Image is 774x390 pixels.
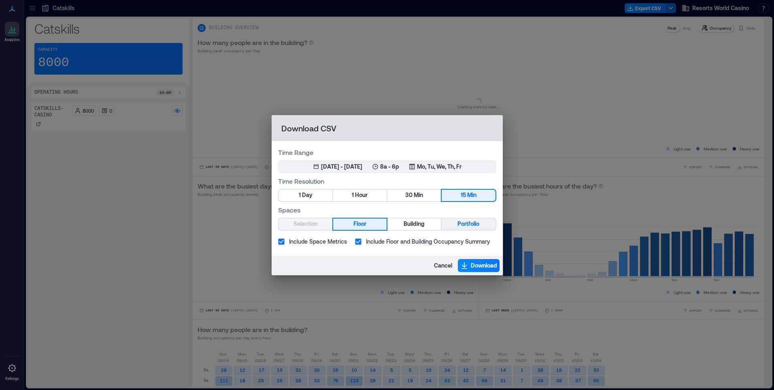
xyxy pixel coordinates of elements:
span: 30 [405,190,413,200]
span: 1 [299,190,301,200]
div: [DATE] - [DATE] [321,163,362,171]
button: 1 Hour [333,190,387,201]
span: Day [302,190,313,200]
button: 30 Min [387,190,441,201]
span: Portfolio [457,219,479,229]
button: Cancel [432,259,455,272]
span: Min [467,190,476,200]
span: 15 [461,190,466,200]
label: Time Range [278,148,496,157]
label: Spaces [278,205,496,214]
button: 1 Day [279,190,332,201]
button: Floor [333,219,387,230]
button: 15 Min [442,190,495,201]
span: Floor [353,219,366,229]
span: Include Floor and Building Occupancy Summary [366,237,490,246]
span: Min [414,190,423,200]
p: Mo, Tu, We, Th, Fr [417,163,461,171]
button: Portfolio [442,219,495,230]
label: Time Resolution [278,176,496,186]
span: 1 [352,190,354,200]
span: Building [404,219,425,229]
p: 8a - 6p [380,163,399,171]
span: Hour [355,190,368,200]
span: Download [471,261,497,270]
button: Download [458,259,500,272]
span: Cancel [434,261,452,270]
h2: Download CSV [272,115,503,141]
span: Include Space Metrics [289,237,347,246]
button: Building [387,219,441,230]
button: [DATE] - [DATE]8a - 6pMo, Tu, We, Th, Fr [278,160,496,173]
